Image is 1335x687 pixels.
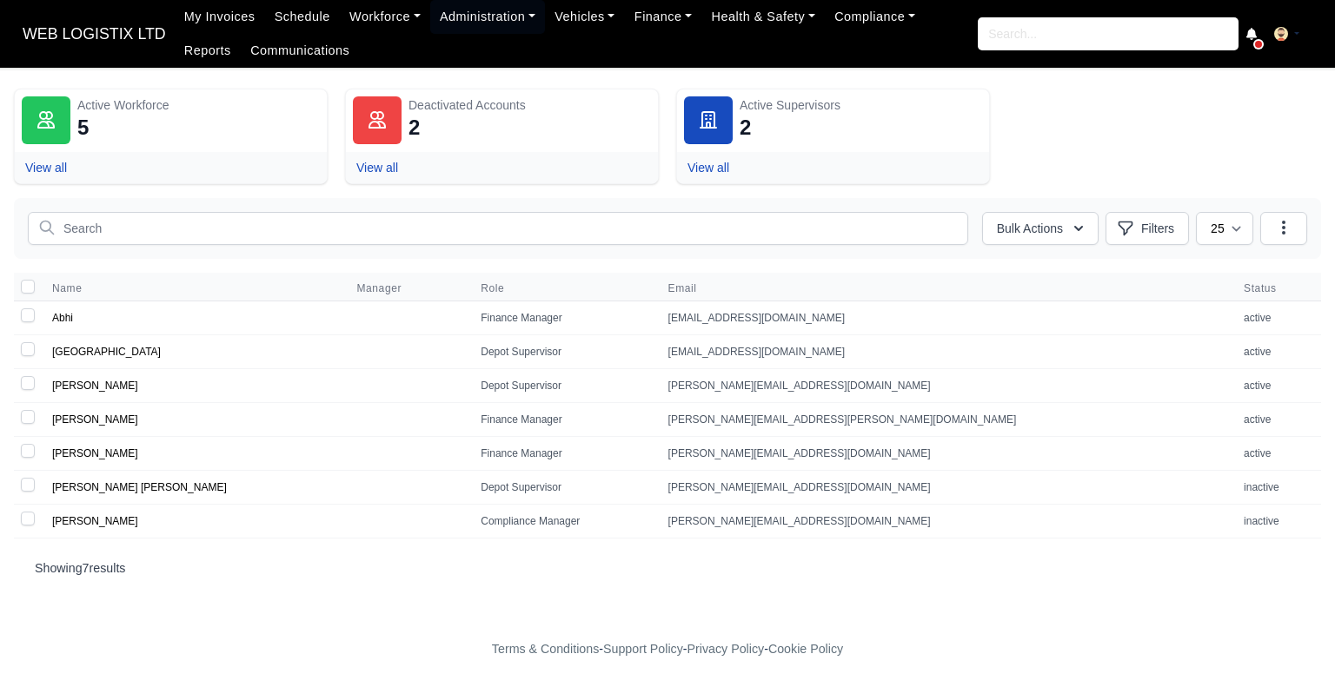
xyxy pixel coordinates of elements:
button: Role [481,281,518,295]
a: [PERSON_NAME] [52,413,138,426]
td: active [1233,301,1321,335]
td: [EMAIL_ADDRESS][DOMAIN_NAME] [658,335,1233,369]
a: [GEOGRAPHIC_DATA] [52,346,161,358]
span: Manager [356,281,402,295]
td: inactive [1233,505,1321,538]
td: [PERSON_NAME][EMAIL_ADDRESS][DOMAIN_NAME] [658,471,1233,505]
span: Status [1244,281,1311,295]
div: Deactivated Accounts [408,96,651,114]
div: - - - [172,639,1163,659]
td: [EMAIL_ADDRESS][DOMAIN_NAME] [658,301,1233,335]
a: Support Policy [603,642,683,656]
td: Finance Manager [470,403,657,437]
input: Search [28,212,968,245]
a: [PERSON_NAME] [52,380,138,392]
td: [PERSON_NAME][EMAIL_ADDRESS][DOMAIN_NAME] [658,505,1233,538]
a: [PERSON_NAME] [52,515,138,527]
td: Finance Manager [470,437,657,471]
a: Privacy Policy [687,642,765,656]
span: 7 [83,561,90,575]
a: [PERSON_NAME] [PERSON_NAME] [52,481,227,493]
td: Depot Supervisor [470,335,657,369]
div: 2 [740,114,751,142]
a: Abhi [52,312,73,324]
td: [PERSON_NAME][EMAIL_ADDRESS][PERSON_NAME][DOMAIN_NAME] [658,403,1233,437]
a: View all [687,161,729,175]
button: Name [52,281,96,295]
a: Reports [175,34,241,68]
div: 5 [77,114,89,142]
span: Name [52,281,82,295]
div: 2 [408,114,420,142]
a: [PERSON_NAME] [52,447,138,459]
td: active [1233,335,1321,369]
a: WEB LOGISTIX LTD [14,17,175,51]
td: active [1233,369,1321,403]
div: Active Workforce [77,96,320,114]
td: Compliance Manager [470,505,657,538]
td: Depot Supervisor [470,471,657,505]
td: active [1233,437,1321,471]
span: Role [481,281,504,295]
td: active [1233,403,1321,437]
button: Filters [1106,212,1189,245]
td: Depot Supervisor [470,369,657,403]
p: Showing results [35,559,1300,577]
span: Email [668,281,1223,295]
div: Active Supervisors [740,96,982,114]
td: Finance Manager [470,301,657,335]
a: Communications [241,34,360,68]
a: View all [25,161,67,175]
a: View all [356,161,398,175]
a: Cookie Policy [768,642,843,656]
td: [PERSON_NAME][EMAIL_ADDRESS][DOMAIN_NAME] [658,437,1233,471]
td: inactive [1233,471,1321,505]
button: Bulk Actions [982,212,1099,245]
td: [PERSON_NAME][EMAIL_ADDRESS][DOMAIN_NAME] [658,369,1233,403]
input: Search... [978,17,1239,50]
button: Manager [356,281,415,295]
a: Terms & Conditions [492,642,599,656]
